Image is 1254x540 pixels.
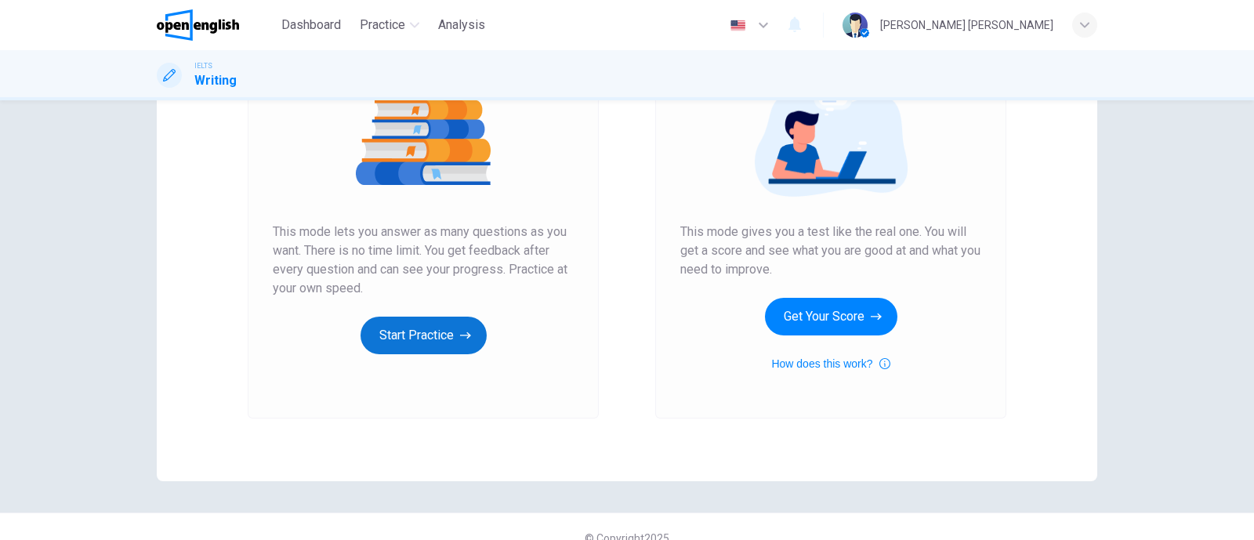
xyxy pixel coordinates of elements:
button: Practice [353,11,426,39]
span: IELTS [194,60,212,71]
img: OpenEnglish logo [157,9,239,41]
span: This mode gives you a test like the real one. You will get a score and see what you are good at a... [680,223,981,279]
button: Dashboard [275,11,347,39]
span: Analysis [438,16,485,34]
h1: Writing [194,71,237,90]
span: Dashboard [281,16,341,34]
button: Start Practice [361,317,487,354]
div: [PERSON_NAME] [PERSON_NAME] [880,16,1053,34]
span: Practice [360,16,405,34]
span: This mode lets you answer as many questions as you want. There is no time limit. You get feedback... [273,223,574,298]
img: en [728,20,748,31]
button: Analysis [432,11,491,39]
button: Get Your Score [765,298,897,335]
a: OpenEnglish logo [157,9,275,41]
button: How does this work? [771,354,890,373]
img: Profile picture [843,13,868,38]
